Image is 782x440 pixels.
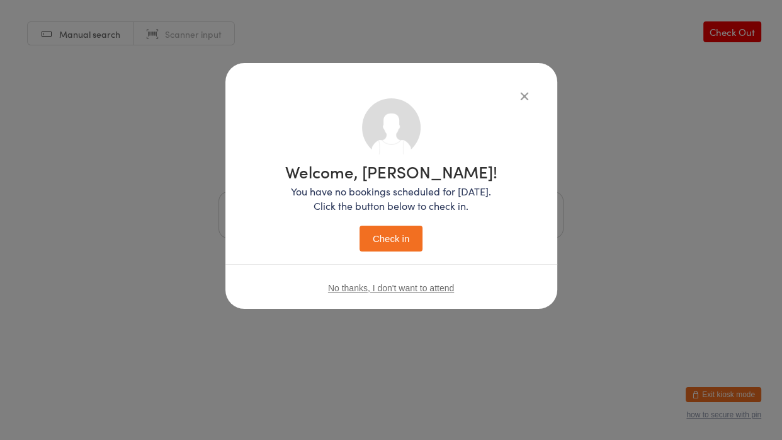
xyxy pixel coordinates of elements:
button: Check in [360,226,422,252]
img: no_photo.png [362,98,421,157]
button: No thanks, I don't want to attend [328,283,454,293]
h1: Welcome, [PERSON_NAME]! [285,163,497,180]
p: You have no bookings scheduled for [DATE]. Click the button below to check in. [285,184,497,213]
